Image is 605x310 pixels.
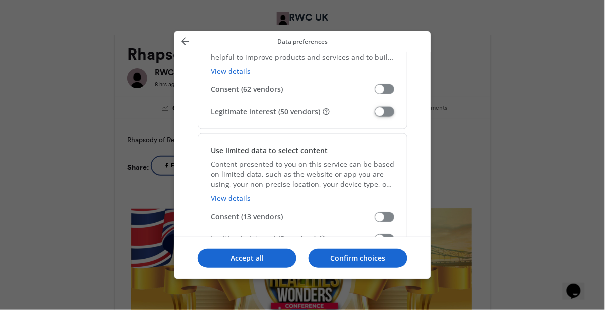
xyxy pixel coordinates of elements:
button: Some vendors are not asking for your consent, but are using your personal data on the basis of th... [318,235,326,243]
button: Accept all [198,249,296,268]
span: Consent (62 vendors) [211,84,375,94]
a: View details, Use limited data to select content [211,194,251,203]
a: View details, Develop and improve services [211,66,251,76]
span: Consent (13 vendors) [211,212,375,222]
div: Manage your data [174,31,431,280]
span: Legitimate interest (5 vendors) [211,234,375,244]
button: Back [176,35,194,48]
p: Accept all [198,253,296,263]
p: Confirm choices [309,253,407,263]
h2: Use limited data to select content [211,146,328,156]
button: Confirm choices [309,249,407,268]
span: Legitimate interest (50 vendors) [211,107,375,117]
button: Some vendors are not asking for your consent, but are using your personal data on the basis of th... [322,108,330,116]
p: Data preferences [194,37,411,46]
p: Content presented to you on this service can be based on limited data, such as the website or app... [211,160,394,190]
